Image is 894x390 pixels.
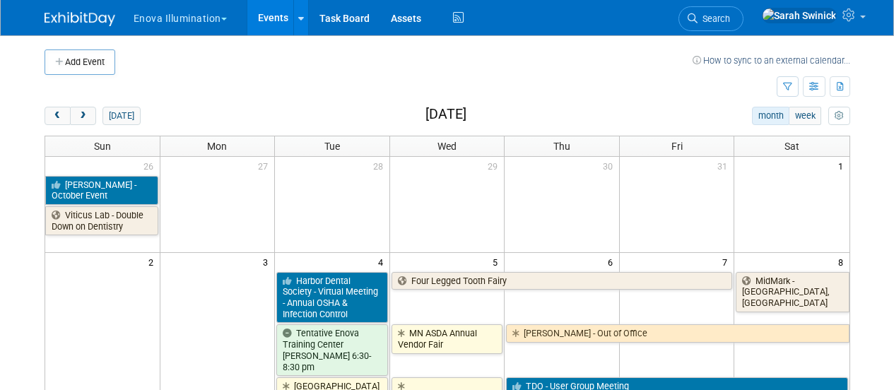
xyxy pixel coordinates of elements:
[276,272,388,324] a: Harbor Dental Society - Virtual Meeting - Annual OSHA & Infection Control
[553,141,570,152] span: Thu
[698,13,730,24] span: Search
[45,206,158,235] a: Viticus Lab - Double Down on Dentistry
[716,157,734,175] span: 31
[828,107,849,125] button: myCustomButton
[506,324,849,343] a: [PERSON_NAME] - Out of Office
[70,107,96,125] button: next
[45,107,71,125] button: prev
[372,157,389,175] span: 28
[736,272,849,312] a: MidMark - [GEOGRAPHIC_DATA], [GEOGRAPHIC_DATA]
[491,253,504,271] span: 5
[837,253,849,271] span: 8
[261,253,274,271] span: 3
[207,141,227,152] span: Mon
[45,12,115,26] img: ExhibitDay
[94,141,111,152] span: Sun
[837,157,849,175] span: 1
[102,107,140,125] button: [DATE]
[762,8,837,23] img: Sarah Swinick
[671,141,683,152] span: Fri
[752,107,789,125] button: month
[324,141,340,152] span: Tue
[276,324,388,376] a: Tentative Enova Training Center [PERSON_NAME] 6:30-8:30 pm
[142,157,160,175] span: 26
[835,112,844,121] i: Personalize Calendar
[392,324,503,353] a: MN ASDA Annual Vendor Fair
[678,6,743,31] a: Search
[377,253,389,271] span: 4
[606,253,619,271] span: 6
[784,141,799,152] span: Sat
[486,157,504,175] span: 29
[45,49,115,75] button: Add Event
[789,107,821,125] button: week
[257,157,274,175] span: 27
[601,157,619,175] span: 30
[721,253,734,271] span: 7
[45,176,158,205] a: [PERSON_NAME] - October Event
[147,253,160,271] span: 2
[425,107,466,122] h2: [DATE]
[392,272,733,290] a: Four Legged Tooth Fairy
[693,55,850,66] a: How to sync to an external calendar...
[437,141,457,152] span: Wed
